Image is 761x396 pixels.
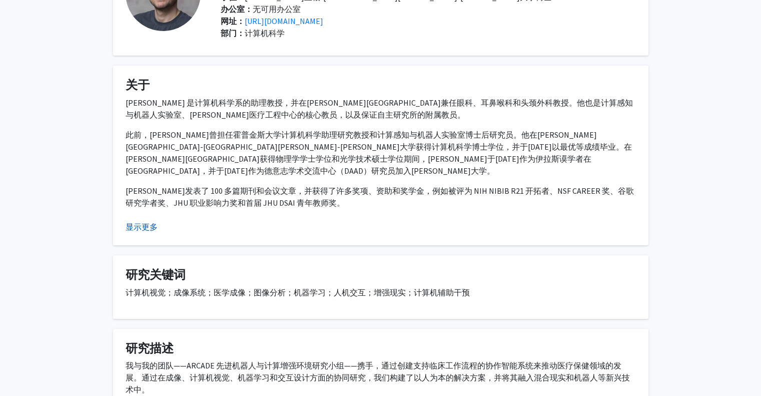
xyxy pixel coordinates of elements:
font: 网址： [221,16,245,26]
font: [URL][DOMAIN_NAME] [245,16,323,26]
font: 显示更多 [126,222,158,232]
iframe: 聊天 [8,351,43,388]
font: 计算机视觉；成像系统；医学成像；图像分析；机器学习；人机交互；增强现实；计算机辅助干预 [126,287,470,297]
font: 无可用办公室 [253,4,301,14]
font: 部门： [221,28,245,38]
font: 研究关键词 [126,267,186,282]
font: 研究描述 [126,340,174,356]
button: 显示更多 [126,221,158,233]
font: 我与我的团队——ARCADE 先进机器人与计算增强环境研究小组——携手，通过创建支持临床工作流程的协作智能系统来推动医疗保健领域的发展。通过在成像、计算机视觉、机器学习和交互设计方面的协同研究，... [126,360,630,394]
a: 在新标签页中打开 [245,16,323,26]
font: 计算机科学 [245,28,285,38]
font: 关于 [126,77,150,93]
font: 办公室： [221,4,253,14]
font: 此前，[PERSON_NAME]曾担任霍普金斯大学计算机科学助理研究教授和计算感知与机器人实验室博士后研究员。他在[PERSON_NAME][GEOGRAPHIC_DATA]-[GEOGRAPH... [126,130,632,176]
font: [PERSON_NAME]发表了 100 多篇期刊和会议文章，并获得了许多奖项、资助和奖学金，例如被评为 NIH NIBIB R21 开拓者、NSF CAREER 奖、谷歌研究学者奖、JHU 职... [126,186,634,208]
font: [PERSON_NAME] 是计算机科学系的助理教授，并在[PERSON_NAME][GEOGRAPHIC_DATA]兼任眼科、耳鼻喉科和头颈外科教授。他也是计算感知与机器人实验室、[PERSO... [126,98,633,120]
